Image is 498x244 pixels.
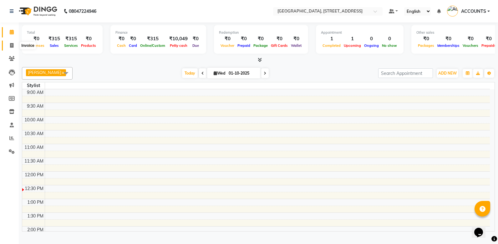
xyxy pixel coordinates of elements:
[252,43,269,48] span: Package
[461,8,486,15] span: ACCOUNTS
[321,43,342,48] span: Completed
[63,43,79,48] span: Services
[342,43,363,48] span: Upcoming
[115,35,127,42] div: ₹0
[27,35,46,42] div: ₹0
[127,43,139,48] span: Card
[252,35,269,42] div: ₹0
[26,89,45,96] div: 9:00 AM
[436,43,461,48] span: Memberships
[380,35,399,42] div: 0
[27,30,98,35] div: Total
[79,35,98,42] div: ₹0
[269,35,289,42] div: ₹0
[269,43,289,48] span: Gift Cards
[23,172,45,178] div: 12:00 PM
[363,43,380,48] span: Ongoing
[212,71,227,76] span: Wed
[139,43,167,48] span: Online/Custom
[437,69,458,78] button: ADD NEW
[23,158,45,164] div: 11:30 AM
[23,144,45,151] div: 11:00 AM
[289,43,303,48] span: Wallet
[48,43,60,48] span: Sales
[472,219,492,238] iframe: chat widget
[342,35,363,42] div: 1
[26,213,45,219] div: 1:30 PM
[219,35,236,42] div: ₹0
[28,70,61,75] span: [PERSON_NAME]
[23,117,45,123] div: 10:00 AM
[480,43,498,48] span: Prepaids
[127,35,139,42] div: ₹0
[26,103,45,110] div: 9:30 AM
[289,35,303,42] div: ₹0
[69,2,96,20] b: 08047224946
[480,35,498,42] div: ₹0
[22,82,45,89] div: Stylist
[236,35,252,42] div: ₹0
[191,43,201,48] span: Due
[321,35,342,42] div: 1
[416,35,436,42] div: ₹0
[378,68,433,78] input: Search Appointment
[416,43,436,48] span: Packages
[219,43,236,48] span: Voucher
[23,130,45,137] div: 10:30 AM
[438,71,457,76] span: ADD NEW
[461,43,480,48] span: Vouchers
[115,30,201,35] div: Finance
[79,43,98,48] span: Products
[447,6,458,17] img: ACCOUNTS
[167,35,190,42] div: ₹10,049
[236,43,252,48] span: Prepaid
[26,199,45,206] div: 1:00 PM
[63,35,79,42] div: ₹315
[46,35,63,42] div: ₹315
[190,35,201,42] div: ₹0
[219,30,303,35] div: Redemption
[115,43,127,48] span: Cash
[436,35,461,42] div: ₹0
[363,35,380,42] div: 0
[26,227,45,233] div: 2:00 PM
[16,2,59,20] img: logo
[23,185,45,192] div: 12:30 PM
[380,43,399,48] span: No show
[461,35,480,42] div: ₹0
[20,42,36,49] div: Invoice
[227,69,258,78] input: 2025-10-01
[321,30,399,35] div: Appointment
[182,68,198,78] span: Today
[168,43,189,48] span: Petty cash
[139,35,167,42] div: ₹315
